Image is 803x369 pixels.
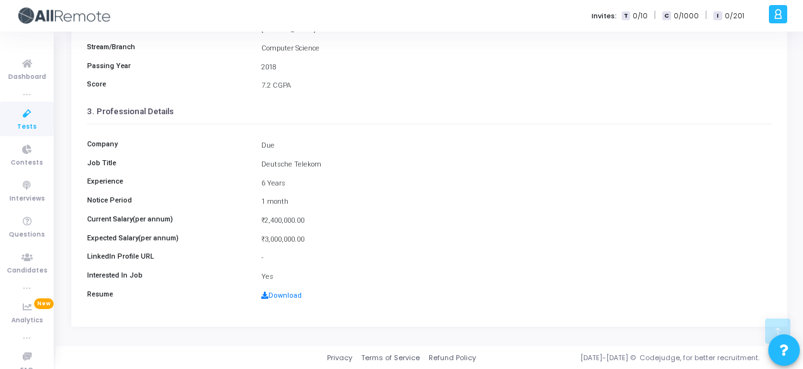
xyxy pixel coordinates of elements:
[8,72,46,83] span: Dashboard
[34,298,54,309] span: New
[654,9,656,22] span: |
[705,9,707,22] span: |
[7,266,47,276] span: Candidates
[255,272,778,283] div: Yes
[255,235,778,245] div: ₹3,000,000.00
[592,11,617,21] label: Invites:
[662,11,670,21] span: C
[81,62,255,70] h6: Passing Year
[81,215,255,223] h6: Current Salary(per annum)
[17,122,37,132] span: Tests
[11,315,43,326] span: Analytics
[81,271,255,279] h6: Interested In Job
[81,80,255,88] h6: Score
[255,81,778,91] div: 7.2 CGPA
[255,197,778,208] div: 1 month
[261,291,302,300] a: Download
[81,290,255,298] h6: Resume
[255,179,778,189] div: 6 Years
[429,353,476,363] a: Refund Policy
[9,230,45,240] span: Questions
[327,353,352,363] a: Privacy
[11,158,43,168] span: Contests
[713,11,722,21] span: I
[81,140,255,148] h6: Company
[255,253,778,264] div: -
[725,11,744,21] span: 0/201
[255,141,778,151] div: Due
[476,353,787,363] div: [DATE]-[DATE] © Codejudge, for better recruitment.
[361,353,420,363] a: Terms of Service
[674,11,699,21] span: 0/1000
[255,44,778,54] div: Computer Science
[81,234,255,242] h6: Expected Salary(per annum)
[81,196,255,204] h6: Notice Period
[9,194,45,204] span: Interviews
[81,252,255,261] h6: LinkedIn Profile URL
[81,43,255,51] h6: Stream/Branch
[255,216,778,226] div: ₹2,400,000.00
[81,159,255,167] h6: Job Title
[255,62,778,73] div: 2018
[622,11,630,21] span: T
[16,3,110,28] img: logo
[633,11,648,21] span: 0/10
[255,160,778,170] div: Deutsche Telekom
[81,177,255,185] h6: Experience
[87,107,771,117] h3: 3. Professional Details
